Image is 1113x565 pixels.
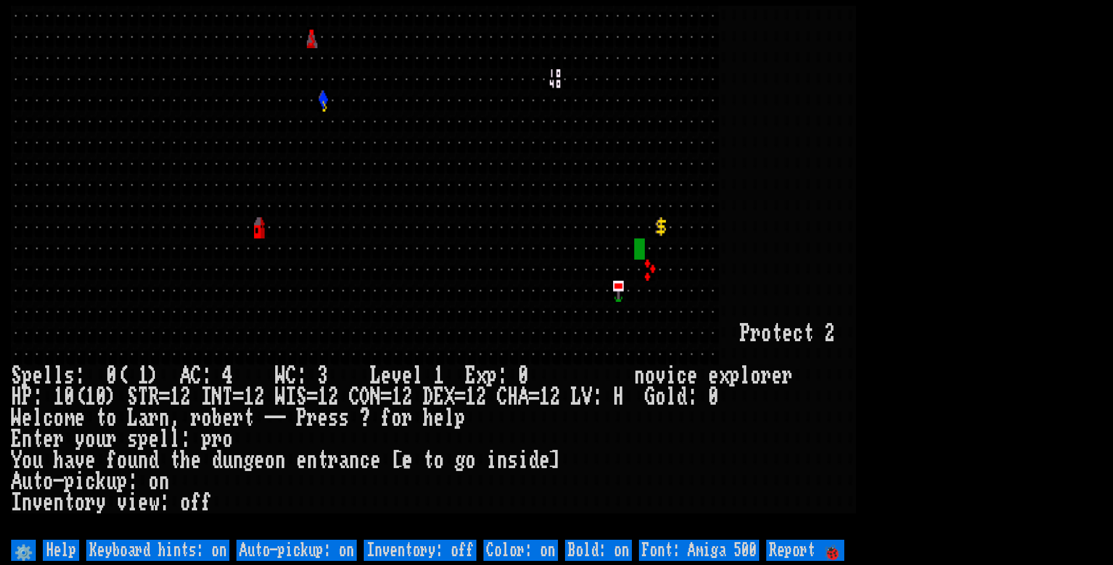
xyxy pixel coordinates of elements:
div: 2 [402,386,412,408]
div: b [212,408,222,429]
div: A [180,365,191,386]
div: : [75,365,85,386]
div: n [22,492,32,513]
div: i [666,365,676,386]
div: ? [360,408,370,429]
div: 1 [465,386,476,408]
div: o [201,408,212,429]
div: h [423,408,434,429]
div: e [32,365,43,386]
div: = [307,386,317,408]
div: X [444,386,455,408]
div: E [11,429,22,450]
div: : [201,365,212,386]
div: = [233,386,243,408]
div: o [75,492,85,513]
div: L [127,408,138,429]
div: s [328,408,339,429]
div: p [729,365,740,386]
div: T [222,386,233,408]
div: o [222,429,233,450]
div: I [286,386,296,408]
div: e [782,323,793,344]
div: o [465,450,476,471]
div: 2 [550,386,560,408]
div: a [64,450,75,471]
input: Keyboard hints: on [86,540,229,561]
div: o [22,450,32,471]
div: t [243,408,254,429]
div: = [381,386,391,408]
div: P [740,323,750,344]
div: c [676,365,687,386]
div: P [296,408,307,429]
div: I [11,492,22,513]
div: O [360,386,370,408]
div: x [476,365,486,386]
div: f [191,492,201,513]
div: u [127,450,138,471]
div: l [666,386,676,408]
div: s [64,365,75,386]
div: 3 [317,365,328,386]
div: e [539,450,550,471]
div: e [370,450,381,471]
div: r [148,408,159,429]
div: o [265,450,275,471]
div: x [719,365,729,386]
div: w [148,492,159,513]
div: d [148,450,159,471]
div: g [455,450,465,471]
div: 1 [85,386,96,408]
div: e [708,365,719,386]
div: - [53,471,64,492]
div: e [434,408,444,429]
div: m [64,408,75,429]
div: l [32,408,43,429]
div: e [402,365,412,386]
div: r [402,408,412,429]
div: p [138,429,148,450]
div: p [486,365,497,386]
div: e [402,450,412,471]
div: r [761,365,772,386]
div: t [64,492,75,513]
div: 0 [708,386,719,408]
div: u [222,450,233,471]
div: i [518,450,529,471]
div: n [22,429,32,450]
div: l [412,365,423,386]
div: t [32,471,43,492]
div: c [360,450,370,471]
div: : [296,365,307,386]
div: 2 [824,323,835,344]
div: 1 [243,386,254,408]
div: e [43,492,53,513]
div: t [32,429,43,450]
div: r [53,429,64,450]
div: : [159,492,170,513]
div: T [138,386,148,408]
div: n [275,450,286,471]
div: L [370,365,381,386]
div: d [212,450,222,471]
div: f [381,408,391,429]
div: r [85,492,96,513]
div: o [85,429,96,450]
div: E [465,365,476,386]
div: 0 [96,386,106,408]
div: y [96,492,106,513]
div: p [117,471,127,492]
div: t [803,323,814,344]
div: r [212,429,222,450]
input: Font: Amiga 500 [639,540,759,561]
div: a [339,450,349,471]
div: i [127,492,138,513]
div: A [11,471,22,492]
div: L [571,386,581,408]
div: p [455,408,465,429]
div: r [106,429,117,450]
div: r [191,408,201,429]
div: C [497,386,508,408]
div: n [634,365,645,386]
